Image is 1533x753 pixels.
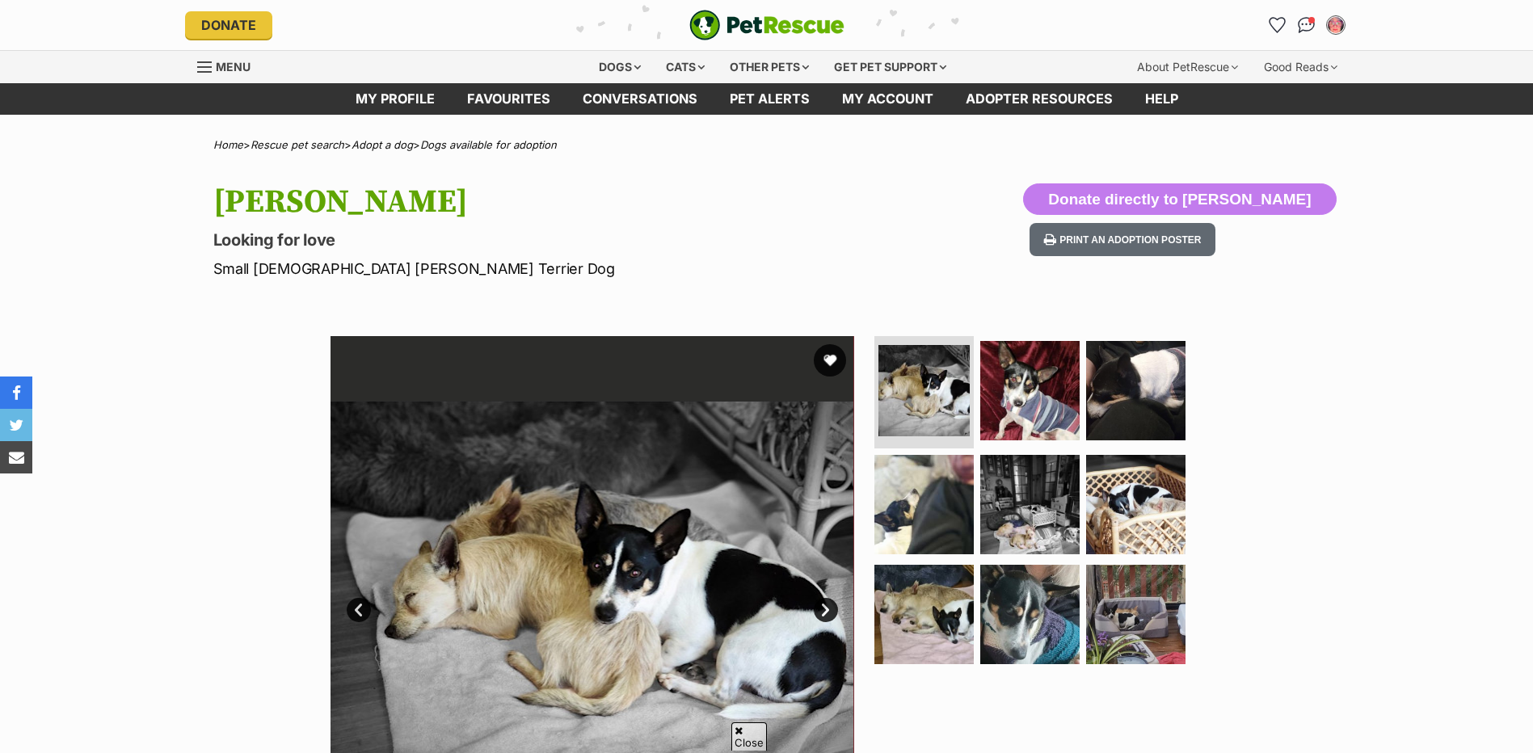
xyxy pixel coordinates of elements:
[1126,51,1249,83] div: About PetRescue
[878,345,970,436] img: Photo of Buckley
[216,60,251,74] span: Menu
[185,11,272,39] a: Donate
[213,229,897,251] p: Looking for love
[339,83,451,115] a: My profile
[352,138,413,151] a: Adopt a dog
[1298,17,1315,33] img: chat-41dd97257d64d25036548639549fe6c8038ab92f7586957e7f3b1b290dea8141.svg
[1328,17,1344,33] img: michelle stuart le fevre profile pic
[1030,223,1215,256] button: Print an adoption poster
[874,565,974,664] img: Photo of Buckley
[950,83,1129,115] a: Adopter resources
[1023,183,1336,216] button: Donate directly to [PERSON_NAME]
[1294,12,1320,38] a: Conversations
[1253,51,1349,83] div: Good Reads
[173,139,1361,151] div: > > >
[823,51,958,83] div: Get pet support
[874,455,974,554] img: Photo of Buckley
[1086,341,1186,440] img: Photo of Buckley
[213,258,897,280] p: Small [DEMOGRAPHIC_DATA] [PERSON_NAME] Terrier Dog
[1086,565,1186,664] img: Photo of Buckley
[420,138,557,151] a: Dogs available for adoption
[213,138,243,151] a: Home
[655,51,716,83] div: Cats
[1129,83,1194,115] a: Help
[1323,12,1349,38] button: My account
[251,138,344,151] a: Rescue pet search
[826,83,950,115] a: My account
[718,51,820,83] div: Other pets
[347,598,371,622] a: Prev
[1086,455,1186,554] img: Photo of Buckley
[731,722,767,751] span: Close
[588,51,652,83] div: Dogs
[980,455,1080,554] img: Photo of Buckley
[1265,12,1349,38] ul: Account quick links
[980,341,1080,440] img: Photo of Buckley
[980,565,1080,664] img: Photo of Buckley
[814,344,846,376] button: favourite
[689,10,844,40] img: logo-e224e6f780fb5917bec1dbf3a21bbac754714ae5b6737aabdf751b685950b380.svg
[451,83,566,115] a: Favourites
[1265,12,1291,38] a: Favourites
[814,598,838,622] a: Next
[714,83,826,115] a: Pet alerts
[197,51,262,80] a: Menu
[689,10,844,40] a: PetRescue
[213,183,897,221] h1: [PERSON_NAME]
[566,83,714,115] a: conversations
